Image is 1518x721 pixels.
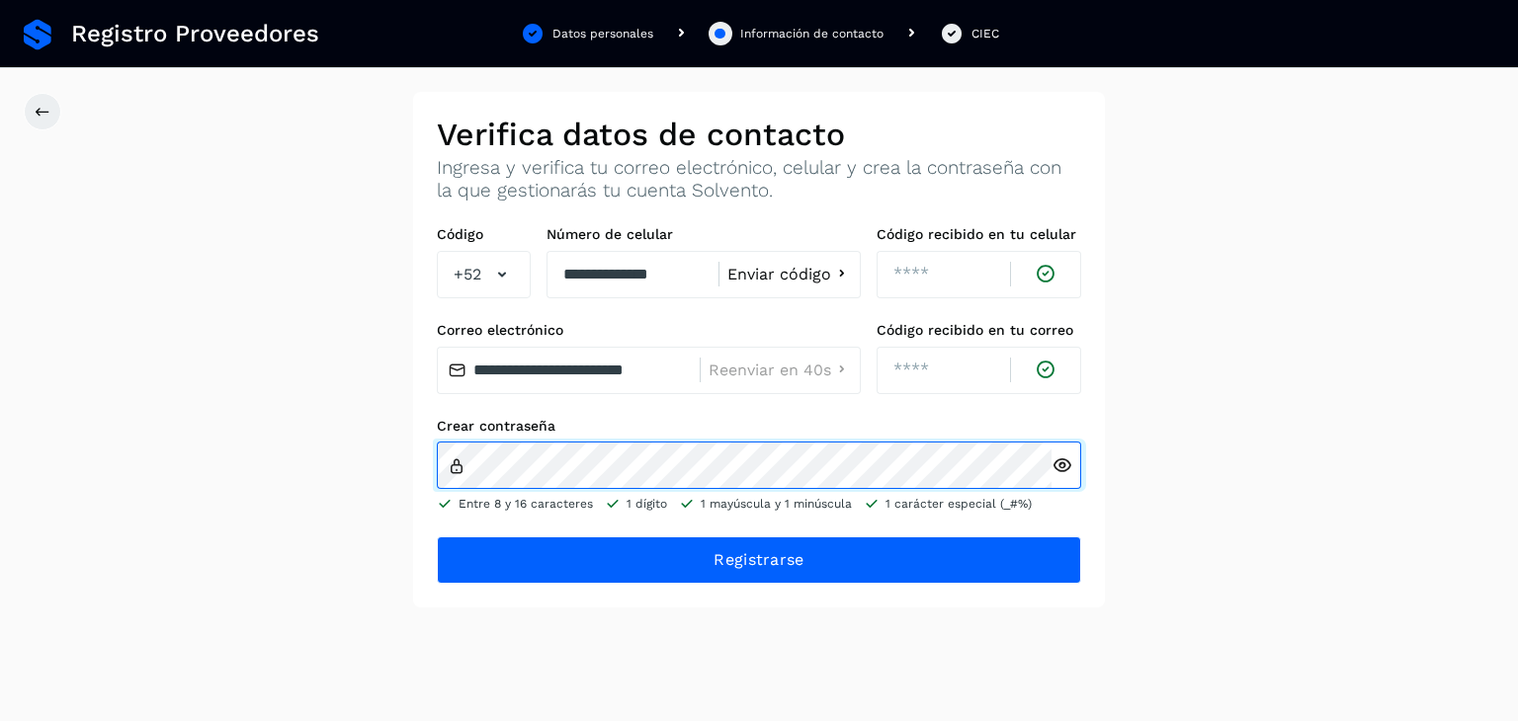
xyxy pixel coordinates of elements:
[877,322,1081,339] label: Código recibido en tu correo
[437,418,1081,435] label: Crear contraseña
[437,116,1081,153] h2: Verifica datos de contacto
[727,264,852,284] button: Enviar código
[971,25,999,42] div: CIEC
[437,226,531,243] label: Código
[437,322,861,339] label: Correo electrónico
[437,536,1081,584] button: Registrarse
[709,360,852,380] button: Reenviar en 40s
[714,549,803,571] span: Registrarse
[547,226,861,243] label: Número de celular
[71,20,319,48] span: Registro Proveedores
[727,267,831,282] span: Enviar código
[552,25,653,42] div: Datos personales
[437,157,1081,202] p: Ingresa y verifica tu correo electrónico, celular y crea la contraseña con la que gestionarás tu ...
[877,226,1081,243] label: Código recibido en tu celular
[740,25,884,42] div: Información de contacto
[605,495,667,513] li: 1 dígito
[709,362,831,378] span: Reenviar en 40s
[864,495,1032,513] li: 1 carácter especial (_#%)
[437,495,593,513] li: Entre 8 y 16 caracteres
[454,263,481,286] span: +52
[679,495,852,513] li: 1 mayúscula y 1 minúscula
